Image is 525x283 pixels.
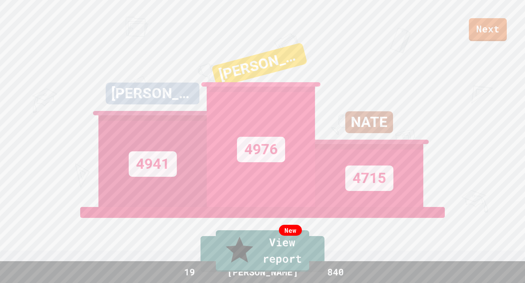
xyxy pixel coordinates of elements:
[345,166,393,191] div: 4715
[106,83,199,104] div: [PERSON_NAME]
[129,151,177,177] div: 4941
[216,230,309,272] a: View report
[211,43,308,88] div: [PERSON_NAME]
[237,137,285,162] div: 4976
[279,225,302,236] div: New
[469,18,507,41] a: Next
[345,111,393,133] div: NATE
